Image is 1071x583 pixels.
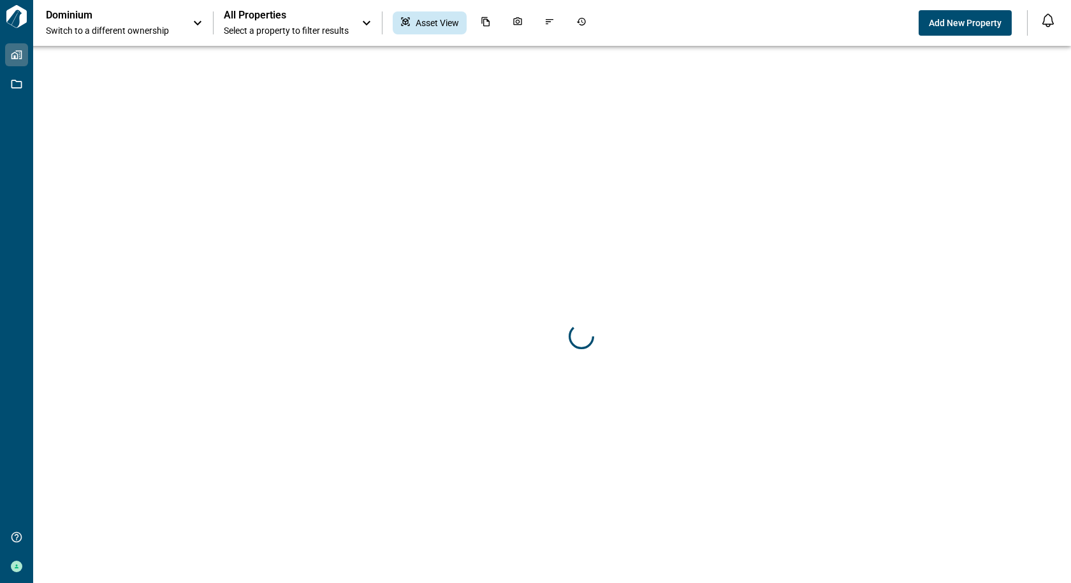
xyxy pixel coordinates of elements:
[569,11,594,34] div: Job History
[1038,10,1058,31] button: Open notification feed
[505,11,530,34] div: Photos
[46,24,180,37] span: Switch to a different ownership
[473,11,499,34] div: Documents
[393,11,467,34] div: Asset View
[929,17,1002,29] span: Add New Property
[537,11,562,34] div: Issues & Info
[224,9,349,22] span: All Properties
[224,24,349,37] span: Select a property to filter results
[919,10,1012,36] button: Add New Property
[416,17,459,29] span: Asset View
[46,9,161,22] p: Dominium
